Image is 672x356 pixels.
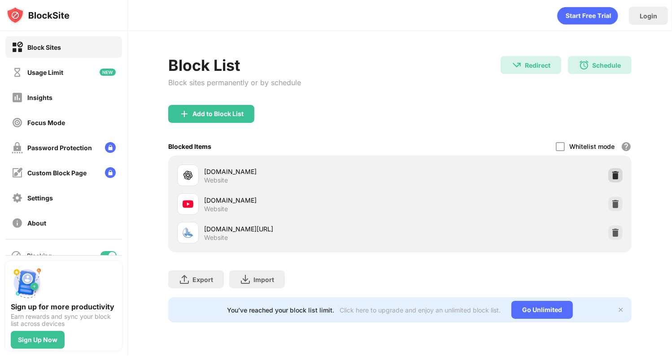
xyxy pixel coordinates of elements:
div: Redirect [525,61,550,69]
img: x-button.svg [617,306,624,313]
div: Website [204,234,228,242]
div: animation [557,7,618,25]
img: time-usage-off.svg [12,67,23,78]
div: Schedule [592,61,621,69]
div: Login [640,12,657,20]
div: Earn rewards and sync your block list across devices [11,313,117,327]
img: block-on.svg [12,42,23,53]
img: blocking-icon.svg [11,250,22,261]
div: Block List [168,56,301,74]
div: Insights [27,94,52,101]
img: lock-menu.svg [105,142,116,153]
div: Sign Up Now [18,336,57,343]
div: About [27,219,46,227]
div: Blocking [27,252,52,260]
div: [DOMAIN_NAME] [204,195,400,205]
div: Go Unlimited [511,301,573,319]
div: Click here to upgrade and enjoy an unlimited block list. [340,306,501,314]
div: Export [192,276,213,283]
div: [DOMAIN_NAME][URL] [204,224,400,234]
div: Blocked Items [168,143,211,150]
div: Block Sites [27,43,61,51]
div: Sign up for more productivity [11,302,117,311]
div: Settings [27,194,53,202]
div: [DOMAIN_NAME] [204,167,400,176]
div: Whitelist mode [569,143,615,150]
div: Website [204,176,228,184]
img: lock-menu.svg [105,167,116,178]
div: Website [204,205,228,213]
img: about-off.svg [12,217,23,229]
img: insights-off.svg [12,92,23,103]
div: Focus Mode [27,119,65,126]
img: settings-off.svg [12,192,23,204]
img: logo-blocksite.svg [6,6,70,24]
div: Custom Block Page [27,169,87,177]
img: push-signup.svg [11,266,43,299]
img: favicons [183,199,193,209]
div: You’ve reached your block list limit. [227,306,334,314]
div: Password Protection [27,144,92,152]
img: favicons [183,170,193,181]
img: new-icon.svg [100,69,116,76]
div: Import [253,276,274,283]
img: password-protection-off.svg [12,142,23,153]
img: favicons [183,227,193,238]
img: focus-off.svg [12,117,23,128]
div: Usage Limit [27,69,63,76]
div: Add to Block List [192,110,244,117]
img: customize-block-page-off.svg [12,167,23,178]
div: Block sites permanently or by schedule [168,78,301,87]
